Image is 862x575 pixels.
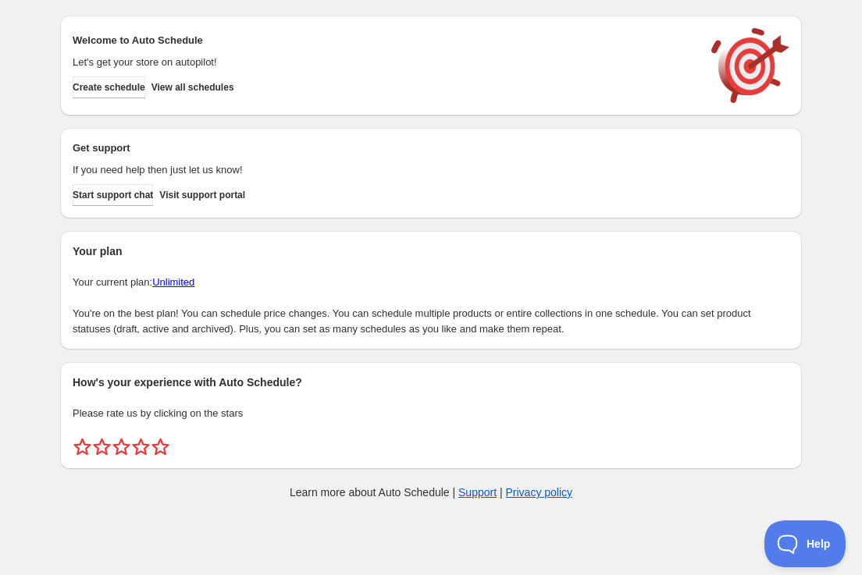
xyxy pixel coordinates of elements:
[506,486,573,499] a: Privacy policy
[73,374,789,390] h2: How's your experience with Auto Schedule?
[159,189,245,201] span: Visit support portal
[73,243,789,259] h2: Your plan
[458,486,497,499] a: Support
[73,162,696,178] p: If you need help then just let us know!
[151,81,234,94] span: View all schedules
[73,33,696,48] h2: Welcome to Auto Schedule
[73,76,145,98] button: Create schedule
[152,276,194,288] a: Unlimited
[73,184,153,206] a: Start support chat
[151,76,234,98] button: View all schedules
[159,184,245,206] a: Visit support portal
[73,306,789,337] p: You're on the best plan! You can schedule price changes. You can schedule multiple products or en...
[73,81,145,94] span: Create schedule
[73,406,789,421] p: Please rate us by clicking on the stars
[73,140,696,156] h2: Get support
[73,189,153,201] span: Start support chat
[290,484,572,500] p: Learn more about Auto Schedule | |
[764,520,846,567] iframe: Toggle Customer Support
[73,55,696,70] p: Let's get your store on autopilot!
[73,275,789,290] p: Your current plan:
